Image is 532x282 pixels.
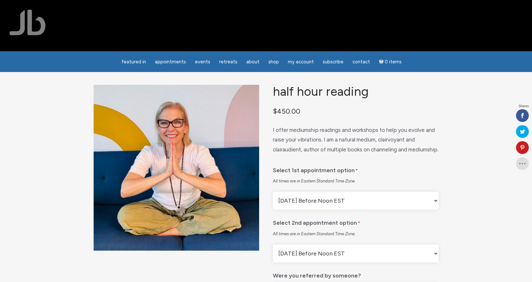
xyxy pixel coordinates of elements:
[273,125,438,155] p: I offer mediumship readings and workshops to help you evolve and raise your vibrations. I am a na...
[375,55,406,68] a: Cart0 items
[94,85,259,251] img: Half Hour Reading
[155,59,186,65] span: Appointments
[352,59,370,65] span: Contact
[288,59,314,65] span: My Account
[195,59,210,65] span: Events
[273,107,300,115] bdi: 450.00
[273,162,358,176] label: Select 1st appointment option
[215,56,241,68] a: Retreats
[273,107,277,115] span: $
[121,59,146,65] span: featured in
[319,56,347,68] a: Subscribe
[273,215,360,229] label: Select 2nd appointment option
[10,10,46,35] img: Jamie Butler. The Everyday Medium
[385,60,402,64] span: 0 items
[219,59,237,65] span: Retreats
[151,56,190,68] a: Appointments
[265,56,283,68] a: Shop
[323,59,343,65] span: Subscribe
[379,59,385,65] i: Cart
[268,59,279,65] span: Shop
[243,56,263,68] a: About
[273,231,438,237] div: All times are in Eastern Standard Time Zone.
[349,56,374,68] a: Contact
[246,59,259,65] span: About
[273,85,438,99] h1: Half Hour Reading
[191,56,214,68] a: Events
[118,56,150,68] a: featured in
[273,268,361,281] label: Were you referred by someone?
[284,56,318,68] a: My Account
[519,105,529,108] span: Shares
[273,178,438,184] div: All times are in Eastern Standard Time Zone.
